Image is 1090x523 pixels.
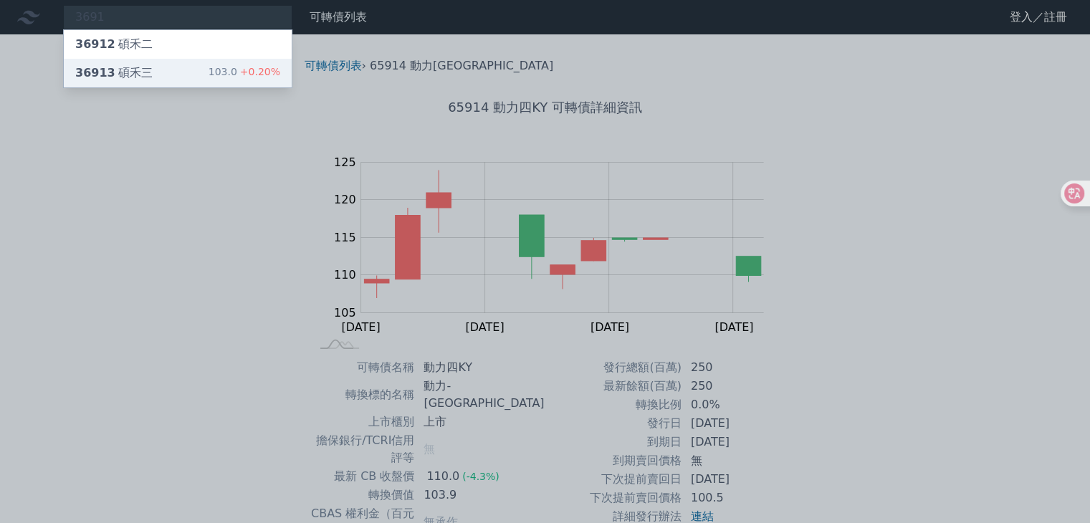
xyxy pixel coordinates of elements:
[75,64,153,82] div: 碩禾三
[75,66,115,80] span: 36913
[75,36,153,53] div: 碩禾二
[64,59,292,87] a: 36913碩禾三 103.0+0.20%
[237,66,280,77] span: +0.20%
[209,64,280,82] div: 103.0
[64,30,292,59] a: 36912碩禾二
[75,37,115,51] span: 36912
